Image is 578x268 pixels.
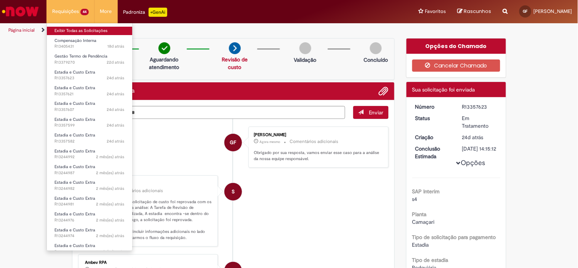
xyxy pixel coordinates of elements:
[47,226,132,240] a: Aberto R13244974 : Estadia e Custo Extra
[412,188,440,195] b: SAP Interim
[54,180,95,185] span: Estadia e Custo Extra
[47,210,132,224] a: Aberto R13244976 : Estadia e Custo Extra
[54,85,95,91] span: Estadia e Custo Extra
[8,27,35,33] a: Página inicial
[96,249,125,255] time: 05/07/2025 23:35:15
[107,122,125,128] span: 24d atrás
[96,201,125,207] time: 06/07/2025 00:11:00
[462,134,484,141] span: 24d atrás
[462,145,498,152] div: [DATE] 14:15:12
[54,164,95,170] span: Estadia e Custo Extra
[107,122,125,128] time: 05/08/2025 23:01:39
[224,183,242,201] div: System
[54,101,95,106] span: Estadia e Custo Extra
[54,38,96,43] span: Compensação Interna
[107,75,125,81] span: 24d atrás
[108,43,125,49] time: 12/08/2025 17:12:36
[224,134,242,151] div: GIRLAN FERREIRA
[85,260,212,265] div: Ambev RPA
[78,106,346,119] textarea: Digite sua mensagem aqui...
[54,91,125,97] span: R13357621
[363,56,388,64] p: Concluído
[85,199,212,241] p: [PERSON_NAME], a sua solicitação de custo foi reprovada com os seguintes comentários da análise: ...
[96,186,125,191] span: 2 mês(es) atrás
[232,183,235,201] span: S
[108,43,125,49] span: 18d atrás
[107,75,125,81] time: 05/08/2025 23:33:52
[370,42,382,54] img: img-circle-grey.png
[412,211,427,218] b: Planta
[299,42,311,54] img: img-circle-grey.png
[294,56,317,64] p: Validação
[54,122,125,128] span: R13357599
[96,217,125,223] time: 05/07/2025 23:53:19
[47,27,132,35] a: Exibir Todas as Solicitações
[54,186,125,192] span: R13244982
[462,133,498,141] div: 05/08/2025 23:33:50
[1,4,40,19] img: ServiceNow
[54,107,125,113] span: R13357607
[107,91,125,97] time: 05/08/2025 23:27:04
[54,53,107,59] span: Gestão Termo de Pendência
[47,147,132,161] a: Aberto R13244992 : Estadia e Custo Extra
[96,201,125,207] span: 2 mês(es) atrás
[54,227,95,233] span: Estadia e Custo Extra
[107,138,125,144] time: 05/08/2025 22:47:50
[100,8,112,15] span: More
[410,133,456,141] dt: Criação
[369,109,384,116] span: Enviar
[54,170,125,176] span: R13244987
[462,103,498,111] div: R13357623
[149,8,167,17] p: +GenAi
[96,249,125,255] span: 2 mês(es) atrás
[412,59,500,72] button: Cancelar Chamado
[159,42,170,54] img: check-circle-green.png
[229,42,241,54] img: arrow-next.png
[85,181,212,186] div: Sistema
[462,114,498,130] div: Em Tratamento
[523,9,528,14] span: GF
[412,196,418,202] span: s4
[6,23,379,37] ul: Trilhas de página
[47,99,132,114] a: Aberto R13357607 : Estadia e Custo Extra
[54,132,95,138] span: Estadia e Custo Extra
[254,133,381,137] div: [PERSON_NAME]
[96,170,125,176] time: 06/07/2025 01:05:16
[534,8,572,14] span: [PERSON_NAME]
[464,8,492,15] span: Rascunhos
[47,52,132,66] a: Aberto R13379270 : Gestão Termo de Pendência
[47,131,132,145] a: Aberto R13357582 : Estadia e Custo Extra
[410,145,456,160] dt: Conclusão Estimada
[46,23,133,251] ul: Requisições
[96,154,125,160] span: 2 mês(es) atrás
[254,150,381,162] p: Obrigado por sua resposta, vamos enviar esse caso para a análise da nossa equipe responsável.
[290,138,338,145] small: Comentários adicionais
[96,170,125,176] span: 2 mês(es) atrás
[54,59,125,66] span: R13379270
[107,59,125,65] span: 22d atrás
[222,56,248,71] a: Revisão de custo
[230,133,237,152] span: GF
[259,140,280,144] span: Agora mesmo
[47,178,132,193] a: Aberto R13244982 : Estadia e Custo Extra
[259,140,280,144] time: 29/08/2025 17:16:08
[80,9,89,15] span: 44
[54,154,125,160] span: R13244992
[412,86,475,93] span: Sua solicitação foi enviada
[425,8,446,15] span: Favoritos
[52,8,79,15] span: Requisições
[47,242,132,256] a: Aberto R13244973 : Estadia e Custo Extra
[96,233,125,239] span: 2 mês(es) atrás
[47,68,132,82] a: Aberto R13357623 : Estadia e Custo Extra
[412,257,448,263] b: Tipo de estadia
[107,107,125,112] span: 24d atrás
[54,117,95,122] span: Estadia e Custo Extra
[379,86,389,96] button: Adicionar anexos
[410,103,456,111] dt: Número
[107,91,125,97] span: 24d atrás
[407,39,506,54] div: Opções do Chamado
[462,134,484,141] time: 05/08/2025 23:33:50
[115,188,163,194] small: Comentários adicionais
[47,116,132,130] a: Aberto R13357599 : Estadia e Custo Extra
[107,107,125,112] time: 05/08/2025 23:13:18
